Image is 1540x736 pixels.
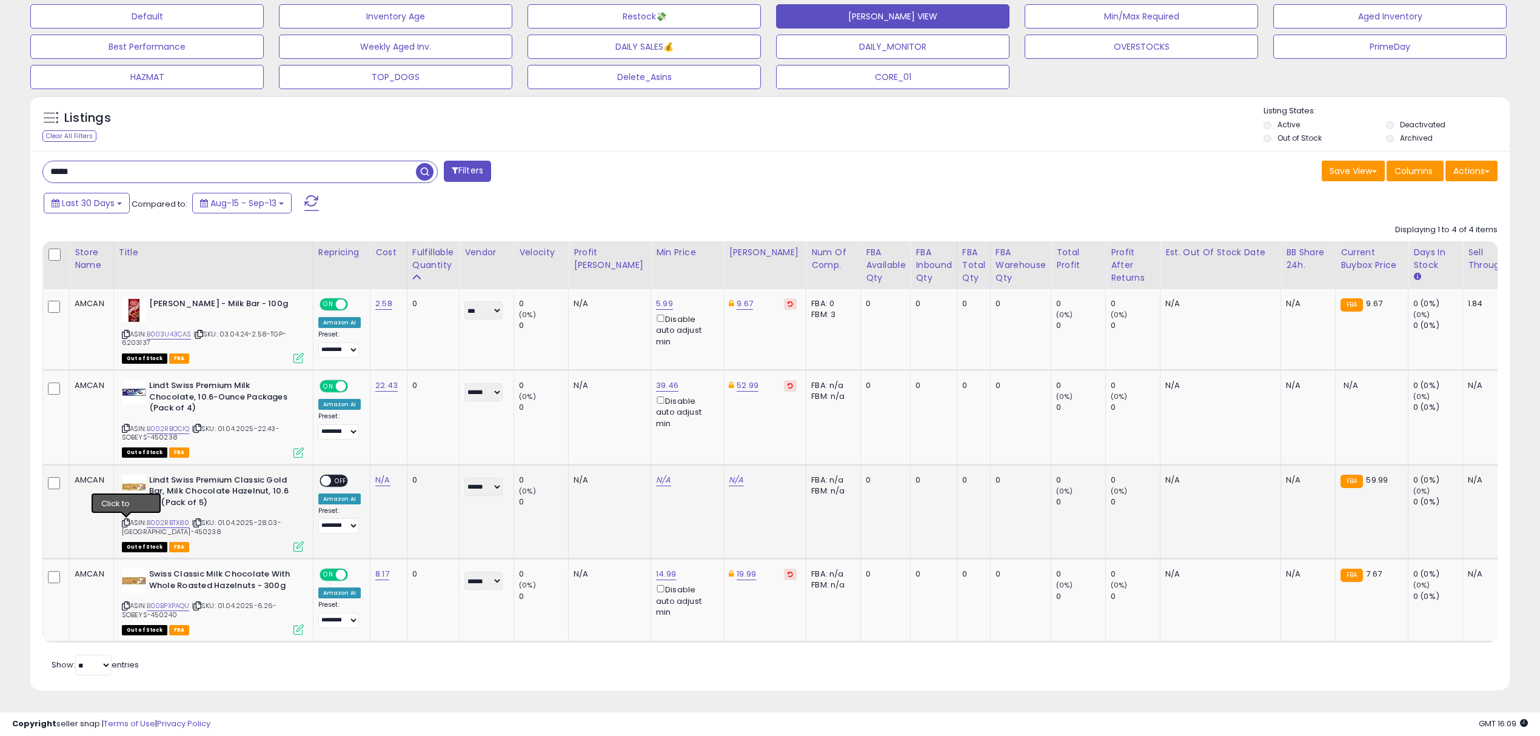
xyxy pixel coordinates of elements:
span: OFF [331,475,350,486]
div: Total Profit [1056,246,1100,272]
div: ASIN: [122,569,304,634]
div: 0 [519,569,568,580]
div: 0 [962,475,981,486]
span: All listings that are currently out of stock and unavailable for purchase on Amazon [122,447,167,458]
div: [PERSON_NAME] [729,246,801,259]
span: Show: entries [52,659,139,671]
small: (0%) [1056,580,1073,590]
div: Cost [375,246,402,259]
img: 41JVUoTTwwL._SL40_.jpg [122,298,146,323]
div: 0 (0%) [1413,380,1462,391]
b: Lindt Swiss Premium Classic Gold Bar, Milk Chocolate Hazelnut, 10.6 oz (Pack of 5) [149,475,296,512]
div: 0 (0%) [1413,497,1462,507]
div: 0 [1056,569,1105,580]
div: 0 [1056,591,1105,602]
span: OFF [346,381,366,392]
div: 0 [1111,298,1160,309]
div: seller snap | | [12,718,210,730]
div: N/A [1468,569,1504,580]
a: N/A [656,474,671,486]
label: Deactivated [1400,119,1445,130]
div: 0 [1056,497,1105,507]
button: Save View [1322,161,1385,181]
div: Days In Stock [1413,246,1458,272]
div: Disable auto adjust min [656,312,714,347]
div: 0 (0%) [1413,320,1462,331]
small: Days In Stock. [1413,272,1421,283]
a: B00BPXPAQU [147,601,190,611]
div: FBA: 0 [811,298,851,309]
div: 1.84 [1468,298,1504,309]
span: All listings that are currently out of stock and unavailable for purchase on Amazon [122,542,167,552]
div: 0 (0%) [1413,591,1462,602]
div: 0 [1056,320,1105,331]
label: Out of Stock [1277,133,1322,143]
div: FBA inbound Qty [916,246,952,284]
small: (0%) [1111,310,1128,319]
div: FBA: n/a [811,380,851,391]
span: | SKU: 03.04.24-2.58-TGP-6203137 [122,329,286,347]
button: Columns [1387,161,1444,181]
a: B002RBTX80 [147,518,190,528]
span: All listings that are currently out of stock and unavailable for purchase on Amazon [122,625,167,635]
span: FBA [169,542,190,552]
div: 0 [996,475,1042,486]
h5: Listings [64,110,111,127]
small: (0%) [1111,486,1128,496]
div: N/A [1286,569,1326,580]
div: 0 [1111,380,1160,391]
div: 0 [996,380,1042,391]
small: (0%) [519,486,536,496]
a: N/A [375,474,390,486]
small: (0%) [1111,580,1128,590]
small: (0%) [519,580,536,590]
div: Amazon AI [318,399,361,410]
div: 0 [1056,402,1105,413]
strong: Copyright [12,718,56,729]
div: Amazon AI [318,317,361,328]
div: 0 [996,569,1042,580]
div: 0 [962,298,981,309]
span: FBA [169,353,190,364]
div: Vendor [464,246,509,259]
div: Velocity [519,246,563,259]
div: 0 [1111,402,1160,413]
button: DAILY_MONITOR [776,35,1009,59]
div: Amazon AI [318,587,361,598]
a: B003U43CAS [147,329,192,340]
div: ASIN: [122,298,304,362]
small: (0%) [1413,580,1430,590]
div: FBA Warehouse Qty [996,246,1046,284]
div: FBA Available Qty [866,246,905,284]
div: Current Buybox Price [1341,246,1403,272]
a: Terms of Use [104,718,155,729]
small: FBA [1341,298,1363,312]
div: FBA: n/a [811,475,851,486]
div: Disable auto adjust min [656,394,714,429]
div: 0 (0%) [1413,569,1462,580]
div: 0 [519,475,568,486]
small: (0%) [519,392,536,401]
div: Store Name [75,246,109,272]
div: 0 [519,497,568,507]
div: Sell Through [1468,246,1508,272]
div: 0 [916,298,948,309]
span: OFF [346,570,366,580]
div: 0 [519,298,568,309]
div: 0 [519,591,568,602]
b: [PERSON_NAME] - Milk Bar - 100g [149,298,296,313]
div: 0 [1111,569,1160,580]
div: 0 [962,569,981,580]
div: 0 [412,475,450,486]
div: ASIN: [122,380,304,457]
div: N/A [574,475,641,486]
div: FBA Total Qty [962,246,985,284]
div: 0 [519,320,568,331]
span: ON [321,381,336,392]
div: Preset: [318,330,361,358]
small: (0%) [1056,310,1073,319]
button: PrimeDay [1273,35,1507,59]
span: ON [321,299,336,310]
span: Columns [1394,165,1433,177]
a: 9.67 [737,298,753,310]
